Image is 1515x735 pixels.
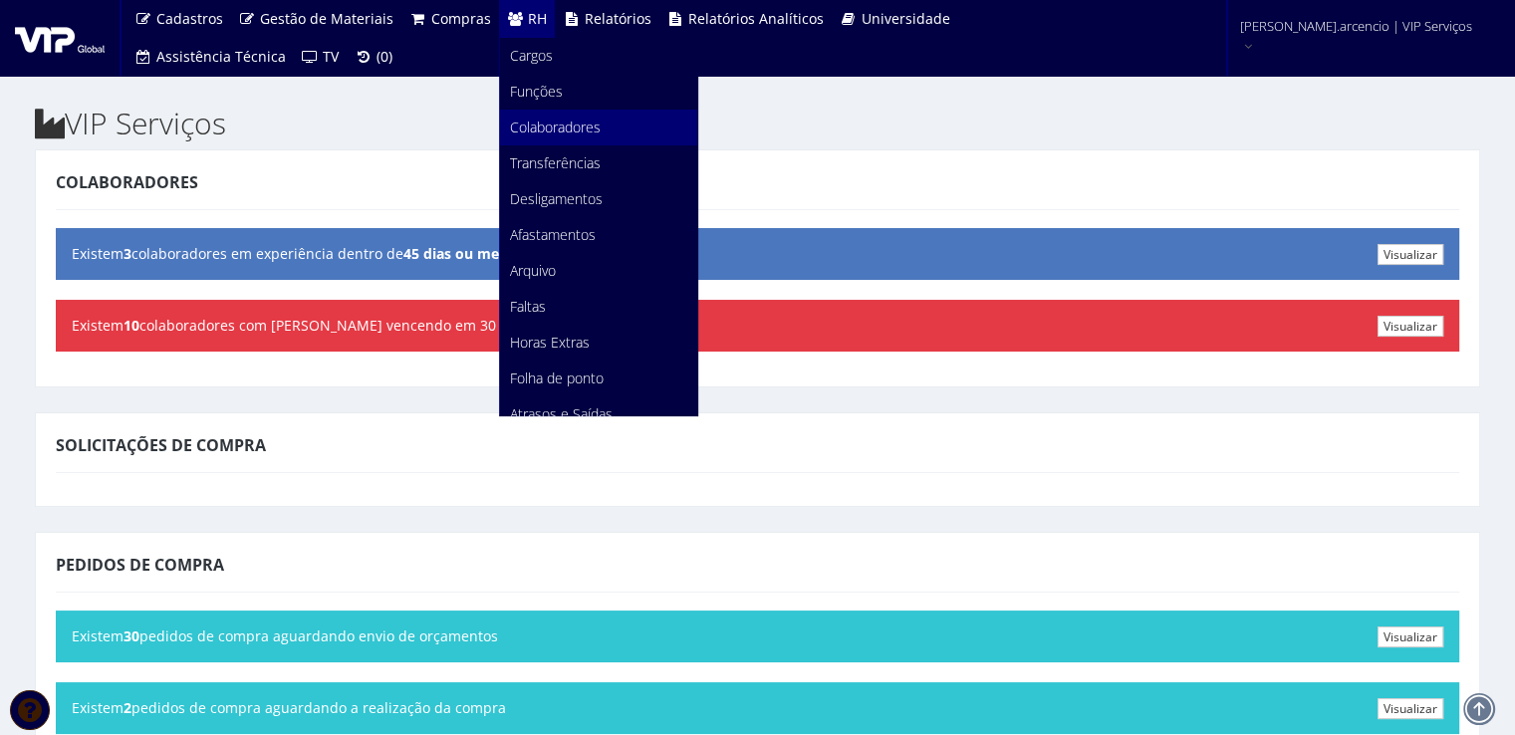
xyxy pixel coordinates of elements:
div: Existem colaboradores com [PERSON_NAME] vencendo em 30 dias ou menos [56,300,1459,352]
span: Colaboradores [56,171,198,193]
b: 45 dias ou menos [403,244,524,263]
a: Faltas [500,289,697,325]
span: Universidade [862,9,950,28]
span: Solicitações de Compra [56,434,266,456]
a: Afastamentos [500,217,697,253]
span: Atrasos e Saídas Antecipadas [510,404,613,441]
a: Horas Extras [500,325,697,361]
span: [PERSON_NAME].arcencio | VIP Serviços [1240,16,1472,36]
span: Cadastros [156,9,223,28]
span: Desligamentos [510,189,603,208]
span: Pedidos de Compra [56,554,224,576]
a: TV [294,38,348,76]
span: RH [528,9,547,28]
a: Desligamentos [500,181,697,217]
a: Visualizar [1378,244,1443,265]
span: (0) [377,47,392,66]
span: Folha de ponto [510,368,604,387]
span: Cargos [510,46,553,65]
span: Gestão de Materiais [260,9,393,28]
b: 10 [124,316,139,335]
a: Visualizar [1378,698,1443,719]
a: Transferências [500,145,697,181]
div: Existem colaboradores em experiência dentro de [56,228,1459,280]
span: Relatórios Analíticos [688,9,824,28]
h2: VIP Serviços [35,107,1480,139]
b: 30 [124,626,139,645]
span: Compras [431,9,491,28]
span: Relatórios [585,9,651,28]
img: logo [15,23,105,53]
span: Horas Extras [510,333,590,352]
span: Arquivo [510,261,556,280]
a: (0) [347,38,400,76]
span: Colaboradores [510,118,601,136]
a: Visualizar [1378,316,1443,337]
a: Visualizar [1378,626,1443,647]
a: Arquivo [500,253,697,289]
div: Existem pedidos de compra aguardando a realização da compra [56,682,1459,734]
span: Transferências [510,153,601,172]
b: 3 [124,244,131,263]
span: Funções [510,82,563,101]
a: Cargos [500,38,697,74]
span: TV [323,47,339,66]
span: Afastamentos [510,225,596,244]
a: Funções [500,74,697,110]
b: 2 [124,698,131,717]
a: Atrasos e Saídas Antecipadas [500,396,697,450]
span: Assistência Técnica [156,47,286,66]
a: Colaboradores [500,110,697,145]
a: Assistência Técnica [126,38,294,76]
a: Folha de ponto [500,361,697,396]
span: Faltas [510,297,546,316]
div: Existem pedidos de compra aguardando envio de orçamentos [56,611,1459,662]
